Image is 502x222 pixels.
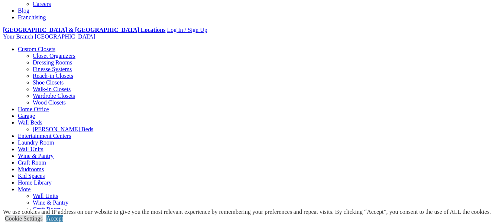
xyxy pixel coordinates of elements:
[5,215,43,222] a: Cookie Settings
[33,93,75,99] a: Wardrobe Closets
[167,27,207,33] a: Log In / Sign Up
[33,53,75,59] a: Closet Organizers
[33,59,72,66] a: Dressing Rooms
[18,14,46,20] a: Franchising
[3,209,491,215] div: We use cookies and IP address on our website to give you the most relevant experience by remember...
[18,139,54,146] a: Laundry Room
[18,159,46,166] a: Craft Room
[3,27,165,33] a: [GEOGRAPHIC_DATA] & [GEOGRAPHIC_DATA] Locations
[18,119,42,126] a: Wall Beds
[18,7,29,14] a: Blog
[18,186,31,192] a: More menu text will display only on big screen
[18,133,71,139] a: Entertainment Centers
[33,1,51,7] a: Careers
[33,86,71,92] a: Walk-in Closets
[33,79,64,86] a: Shoe Closets
[3,33,33,40] span: Your Branch
[18,166,44,172] a: Mudrooms
[33,199,68,206] a: Wine & Pantry
[18,146,43,152] a: Wall Units
[18,46,55,52] a: Custom Closets
[18,173,45,179] a: Kid Spaces
[35,33,95,40] span: [GEOGRAPHIC_DATA]
[46,215,63,222] a: Accept
[33,126,93,132] a: [PERSON_NAME] Beds
[18,179,52,186] a: Home Library
[33,193,58,199] a: Wall Units
[18,106,49,112] a: Home Office
[33,206,61,212] a: Craft Room
[18,113,35,119] a: Garage
[3,33,95,40] a: Your Branch [GEOGRAPHIC_DATA]
[33,73,73,79] a: Reach-in Closets
[33,99,66,106] a: Wood Closets
[33,66,72,72] a: Finesse Systems
[18,153,54,159] a: Wine & Pantry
